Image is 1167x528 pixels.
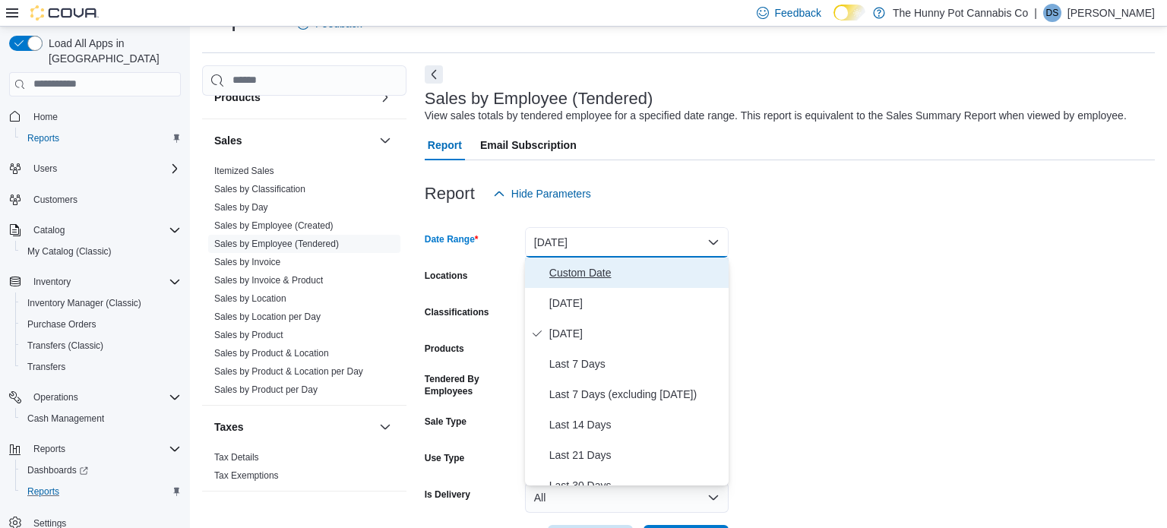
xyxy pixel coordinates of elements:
[21,129,65,147] a: Reports
[202,162,406,405] div: Sales
[214,384,318,396] span: Sales by Product per Day
[27,108,64,126] a: Home
[214,184,305,194] a: Sales by Classification
[214,275,323,286] a: Sales by Invoice & Product
[214,347,329,359] span: Sales by Product & Location
[21,409,110,428] a: Cash Management
[425,65,443,84] button: Next
[214,90,373,105] button: Products
[27,191,84,209] a: Customers
[30,5,99,21] img: Cova
[21,358,71,376] a: Transfers
[214,274,323,286] span: Sales by Invoice & Product
[549,416,723,434] span: Last 14 Days
[214,201,268,213] span: Sales by Day
[27,132,59,144] span: Reports
[27,388,181,406] span: Operations
[214,451,259,463] span: Tax Details
[214,202,268,213] a: Sales by Day
[27,318,96,330] span: Purchase Orders
[376,88,394,106] button: Products
[27,273,77,291] button: Inventory
[214,293,286,304] a: Sales by Location
[21,358,181,376] span: Transfers
[525,482,729,513] button: All
[893,4,1028,22] p: The Hunny Pot Cannabis Co
[425,306,489,318] label: Classifications
[43,36,181,66] span: Load All Apps in [GEOGRAPHIC_DATA]
[549,324,723,343] span: [DATE]
[525,227,729,258] button: [DATE]
[202,448,406,491] div: Taxes
[214,365,363,378] span: Sales by Product & Location per Day
[21,315,103,334] a: Purchase Orders
[27,160,181,178] span: Users
[376,131,394,150] button: Sales
[15,241,187,262] button: My Catalog (Classic)
[1067,4,1155,22] p: [PERSON_NAME]
[549,264,723,282] span: Custom Date
[27,361,65,373] span: Transfers
[27,245,112,258] span: My Catalog (Classic)
[1034,4,1037,22] p: |
[3,106,187,128] button: Home
[15,128,187,149] button: Reports
[425,416,466,428] label: Sale Type
[376,418,394,436] button: Taxes
[214,452,259,463] a: Tax Details
[425,343,464,355] label: Products
[1046,4,1059,22] span: DS
[15,314,187,335] button: Purchase Orders
[3,158,187,179] button: Users
[487,179,597,209] button: Hide Parameters
[214,329,283,341] span: Sales by Product
[21,482,65,501] a: Reports
[33,391,78,403] span: Operations
[21,242,118,261] a: My Catalog (Classic)
[214,256,280,268] span: Sales by Invoice
[775,5,821,21] span: Feedback
[3,387,187,408] button: Operations
[214,419,244,435] h3: Taxes
[21,242,181,261] span: My Catalog (Classic)
[549,355,723,373] span: Last 7 Days
[425,270,468,282] label: Locations
[15,292,187,314] button: Inventory Manager (Classic)
[15,356,187,378] button: Transfers
[833,5,865,21] input: Dark Mode
[214,348,329,359] a: Sales by Product & Location
[27,464,88,476] span: Dashboards
[425,233,479,245] label: Date Range
[33,443,65,455] span: Reports
[214,220,334,231] a: Sales by Employee (Created)
[3,438,187,460] button: Reports
[425,452,464,464] label: Use Type
[33,194,77,206] span: Customers
[425,185,475,203] h3: Report
[214,90,261,105] h3: Products
[27,190,181,209] span: Customers
[33,276,71,288] span: Inventory
[27,160,63,178] button: Users
[214,419,373,435] button: Taxes
[27,107,181,126] span: Home
[27,485,59,498] span: Reports
[214,238,339,250] span: Sales by Employee (Tendered)
[214,239,339,249] a: Sales by Employee (Tendered)
[511,186,591,201] span: Hide Parameters
[428,130,462,160] span: Report
[214,133,373,148] button: Sales
[214,311,321,323] span: Sales by Location per Day
[21,461,181,479] span: Dashboards
[425,108,1127,124] div: View sales totals by tendered employee for a specified date range. This report is equivalent to t...
[214,165,274,177] span: Itemized Sales
[15,408,187,429] button: Cash Management
[214,133,242,148] h3: Sales
[33,163,57,175] span: Users
[21,294,181,312] span: Inventory Manager (Classic)
[21,294,147,312] a: Inventory Manager (Classic)
[27,388,84,406] button: Operations
[214,366,363,377] a: Sales by Product & Location per Day
[21,337,181,355] span: Transfers (Classic)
